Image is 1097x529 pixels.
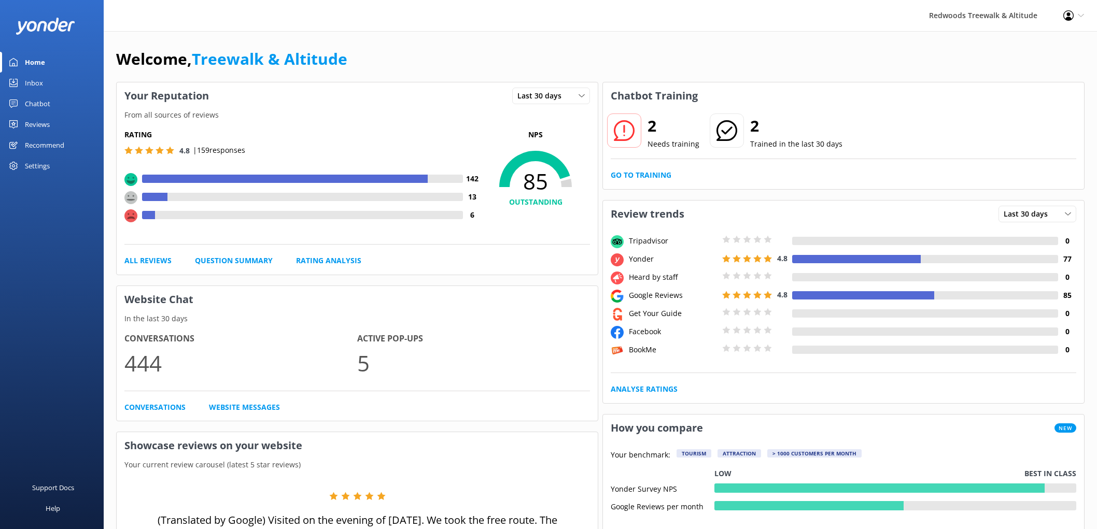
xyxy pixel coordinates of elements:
div: Attraction [718,449,761,457]
h4: Active Pop-ups [357,332,590,346]
div: Home [25,52,45,73]
div: Reviews [25,114,50,135]
span: Last 30 days [1004,208,1054,220]
h4: 0 [1058,344,1076,355]
h4: 0 [1058,308,1076,319]
h3: Chatbot Training [603,82,706,109]
h4: OUTSTANDING [481,196,590,208]
div: Chatbot [25,93,50,114]
h2: 2 [648,113,699,138]
p: Best in class [1024,468,1076,479]
h2: 2 [750,113,842,138]
a: Website Messages [209,402,280,413]
a: All Reviews [124,255,172,266]
a: Analyse Ratings [611,383,678,395]
div: Support Docs [32,477,74,498]
span: 4.8 [777,290,787,299]
p: From all sources of reviews [117,109,598,121]
h4: 6 [463,209,481,221]
div: Heard by staff [626,271,720,283]
p: NPS [481,129,590,140]
div: Recommend [25,135,64,155]
span: 4.8 [179,146,190,155]
span: New [1054,423,1076,433]
div: Facebook [626,326,720,337]
p: Your benchmark: [611,449,670,462]
h3: Your Reputation [117,82,217,109]
h3: Review trends [603,201,692,227]
a: Question Summary [195,255,273,266]
p: Trained in the last 30 days [750,138,842,150]
p: Low [714,468,732,479]
div: Help [46,498,60,519]
h3: Website Chat [117,286,598,313]
a: Go to Training [611,169,671,181]
p: 5 [357,346,590,380]
h3: Showcase reviews on your website [117,432,598,459]
h4: 0 [1058,235,1076,247]
p: Needs training [648,138,699,150]
h4: 85 [1058,290,1076,301]
p: In the last 30 days [117,313,598,324]
h4: 0 [1058,326,1076,337]
h4: 77 [1058,253,1076,265]
h3: How you compare [603,414,711,441]
div: Tripadvisor [626,235,720,247]
div: Inbox [25,73,43,93]
h4: 142 [463,173,481,184]
a: Treewalk & Altitude [192,48,347,69]
h4: 0 [1058,271,1076,283]
p: 444 [124,346,357,380]
h4: 13 [463,191,481,203]
h5: Rating [124,129,481,140]
h1: Welcome, [116,47,347,72]
a: Conversations [124,402,186,413]
div: > 1000 customers per month [767,449,862,457]
a: Rating Analysis [296,255,361,266]
span: 4.8 [777,253,787,263]
div: Settings [25,155,50,176]
div: Tourism [677,449,711,457]
div: Get Your Guide [626,308,720,319]
div: Google Reviews per month [611,501,714,510]
div: Google Reviews [626,290,720,301]
img: yonder-white-logo.png [16,18,75,35]
p: Your current review carousel (latest 5 star reviews) [117,459,598,470]
span: 85 [481,168,590,194]
div: BookMe [626,344,720,355]
p: | 159 responses [193,145,245,156]
h4: Conversations [124,332,357,346]
div: Yonder Survey NPS [611,483,714,493]
div: Yonder [626,253,720,265]
span: Last 30 days [517,90,568,102]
